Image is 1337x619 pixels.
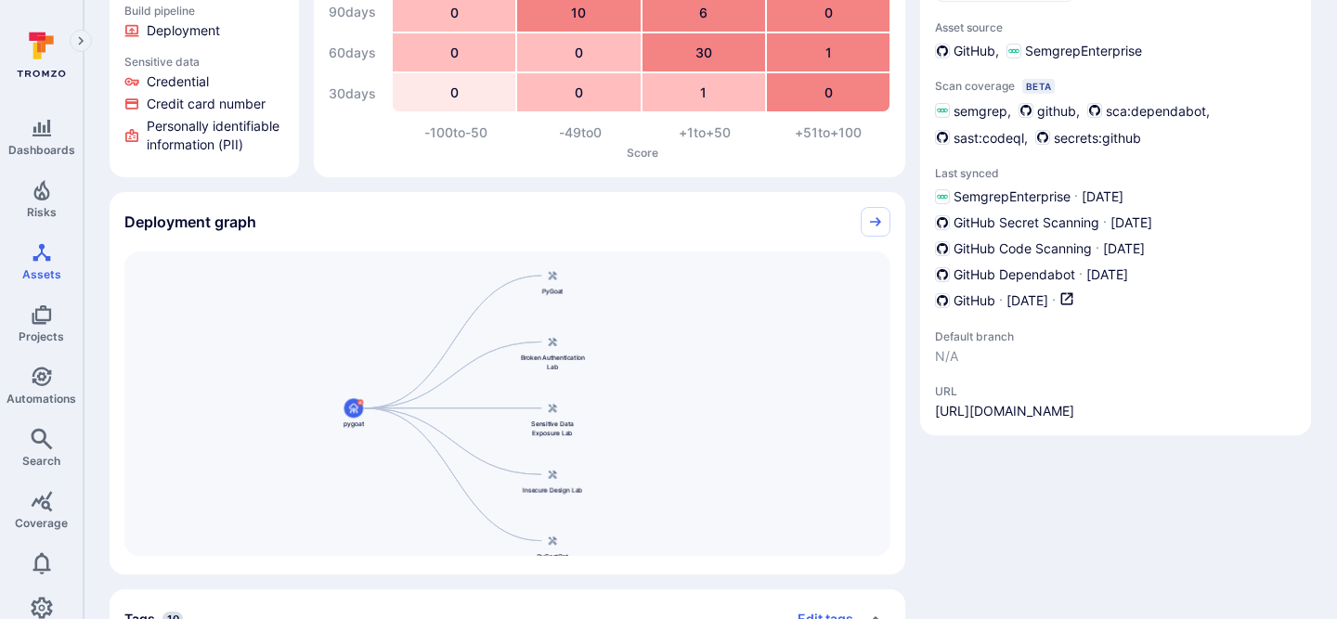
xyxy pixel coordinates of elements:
[518,123,643,142] div: -49 to 0
[124,213,256,231] h2: Deployment graph
[767,33,889,71] div: 1
[27,205,57,219] span: Risks
[935,166,1296,180] span: Last synced
[329,34,384,71] div: 60 days
[542,287,564,296] span: PyGoat
[124,4,284,18] p: Build pipeline
[935,79,1015,93] span: Scan coverage
[1079,265,1083,284] p: ·
[1096,239,1099,258] p: ·
[767,73,889,111] div: 0
[1103,239,1145,258] span: [DATE]
[537,552,567,561] span: PyGoatBot
[517,33,640,71] div: 0
[1059,291,1074,311] a: Open in GitHub dashboard
[6,392,76,406] span: Automations
[643,33,765,71] div: 30
[1052,291,1056,311] p: ·
[74,33,87,49] i: Expand navigation menu
[394,146,890,160] p: Score
[935,347,1084,366] span: N/A
[1006,291,1048,311] span: [DATE]
[15,516,68,530] span: Coverage
[8,143,75,157] span: Dashboards
[1022,79,1055,94] div: Beta
[124,21,284,40] li: Deployment
[643,73,765,111] div: 1
[935,101,1007,121] div: semgrep
[643,123,767,142] div: +1 to +50
[394,123,518,142] div: -100 to -50
[124,95,284,113] li: Credit card number
[1006,42,1142,60] div: SemgrepEnterprise
[935,329,1084,343] span: Default branch
[935,42,995,60] div: GitHub
[1074,187,1078,206] p: ·
[935,20,1296,34] span: Asset source
[935,128,1024,148] div: sast:codeql
[1035,128,1141,148] div: secrets:github
[19,329,64,343] span: Projects
[1103,213,1107,232] p: ·
[393,73,515,111] div: 0
[954,239,1092,258] span: GitHub Code Scanning
[517,419,588,437] span: Sensitive Data Exposure Lab
[1082,187,1123,206] span: [DATE]
[954,291,995,310] span: GitHub
[954,213,1099,232] span: GitHub Secret Scanning
[935,402,1074,420] a: [URL][DOMAIN_NAME]
[1019,101,1076,121] div: github
[393,33,515,71] div: 0
[70,30,92,52] button: Expand navigation menu
[121,51,288,158] a: Click to view evidence
[22,454,60,468] span: Search
[124,55,284,69] p: Sensitive data
[523,486,583,496] span: Insecure Design Lab
[1087,101,1206,121] div: sca:dependabot
[1086,265,1128,284] span: [DATE]
[935,384,1074,398] span: URL
[954,187,1071,206] span: SemgrepEnterprise
[344,419,364,429] span: pygoat
[517,354,588,371] span: Broken Authentication Lab
[124,117,284,154] li: Personally identifiable information (PII)
[329,75,384,112] div: 30 days
[954,265,1075,284] span: GitHub Dependabot
[999,291,1003,311] p: ·
[517,73,640,111] div: 0
[22,267,61,281] span: Assets
[1110,213,1152,232] span: [DATE]
[766,123,890,142] div: +51 to +100
[124,72,284,91] li: Credential
[110,192,905,251] div: Collapse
